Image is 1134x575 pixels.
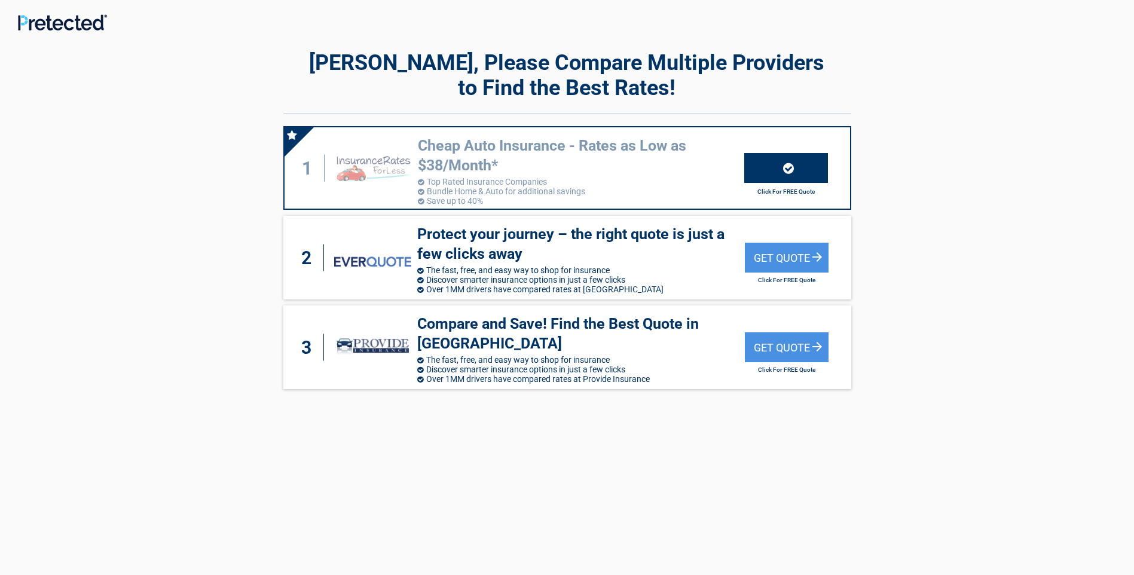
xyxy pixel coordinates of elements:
[418,196,744,206] li: Save up to 40%
[745,277,829,283] h2: Click For FREE Quote
[417,314,745,353] h3: Compare and Save! Find the Best Quote in [GEOGRAPHIC_DATA]
[283,50,851,100] h2: [PERSON_NAME], Please Compare Multiple Providers to Find the Best Rates!
[334,256,411,267] img: everquote's logo
[745,366,829,373] h2: Click For FREE Quote
[295,244,324,271] div: 2
[745,243,829,273] div: Get Quote
[334,329,411,366] img: provide-insurance's logo
[297,155,325,182] div: 1
[417,374,745,384] li: Over 1MM drivers have compared rates at Provide Insurance
[417,285,745,294] li: Over 1MM drivers have compared rates at [GEOGRAPHIC_DATA]
[745,332,829,362] div: Get Quote
[417,275,745,285] li: Discover smarter insurance options in just a few clicks
[418,177,744,186] li: Top Rated Insurance Companies
[417,365,745,374] li: Discover smarter insurance options in just a few clicks
[18,14,107,30] img: Main Logo
[418,136,744,175] h3: Cheap Auto Insurance - Rates as Low as $38/Month*
[335,149,411,186] img: insuranceratesforless's logo
[744,188,828,195] h2: Click For FREE Quote
[295,334,324,361] div: 3
[418,186,744,196] li: Bundle Home & Auto for additional savings
[417,225,745,264] h3: Protect your journey – the right quote is just a few clicks away
[417,265,745,275] li: The fast, free, and easy way to shop for insurance
[417,355,745,365] li: The fast, free, and easy way to shop for insurance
